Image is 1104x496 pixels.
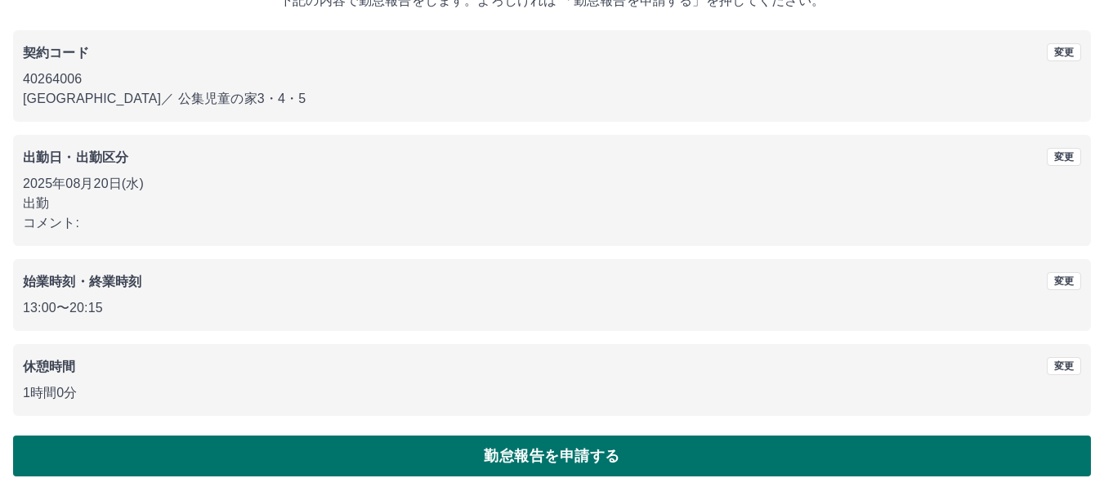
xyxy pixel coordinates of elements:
[23,275,141,288] b: 始業時刻・終業時刻
[13,436,1091,476] button: 勤怠報告を申請する
[23,383,1081,403] p: 1時間0分
[23,298,1081,318] p: 13:00 〜 20:15
[23,213,1081,233] p: コメント:
[23,89,1081,109] p: [GEOGRAPHIC_DATA] ／ 公集児童の家3・4・5
[23,46,89,60] b: 契約コード
[23,69,1081,89] p: 40264006
[23,194,1081,213] p: 出勤
[23,150,128,164] b: 出勤日・出勤区分
[1047,357,1081,375] button: 変更
[1047,272,1081,290] button: 変更
[1047,43,1081,61] button: 変更
[23,360,76,373] b: 休憩時間
[23,174,1081,194] p: 2025年08月20日(水)
[1047,148,1081,166] button: 変更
